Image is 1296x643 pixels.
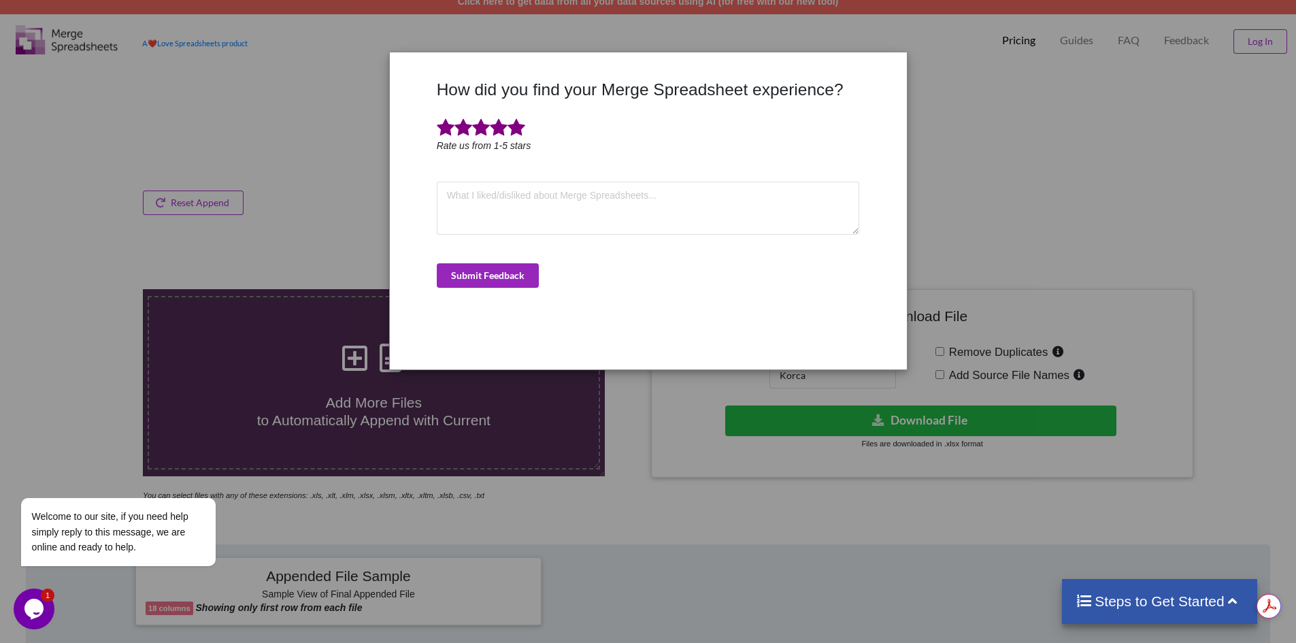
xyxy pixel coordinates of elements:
[1076,593,1244,610] h4: Steps to Get Started
[14,375,259,582] iframe: chat widget
[437,263,539,288] button: Submit Feedback
[14,589,57,629] iframe: chat widget
[437,80,860,99] h3: How did you find your Merge Spreadsheet experience?
[437,140,531,151] i: Rate us from 1-5 stars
